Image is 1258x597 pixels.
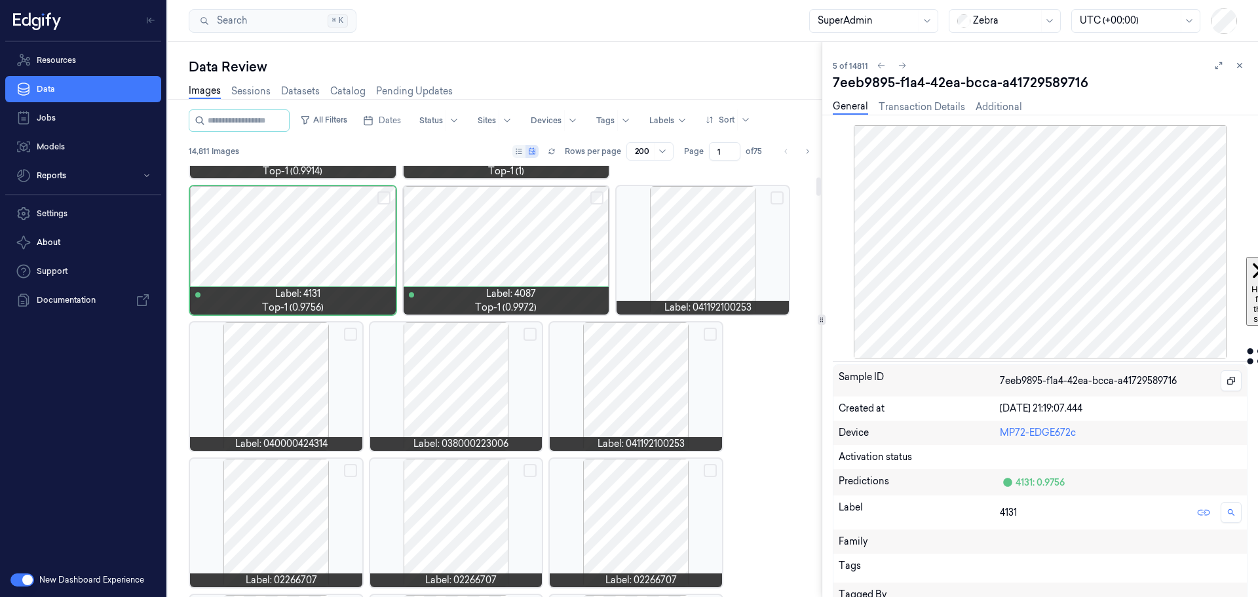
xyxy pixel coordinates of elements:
[684,145,704,157] span: Page
[344,328,357,341] button: Select row
[5,105,161,131] a: Jobs
[5,76,161,102] a: Data
[565,145,621,157] p: Rows per page
[704,464,717,477] button: Select row
[140,10,161,31] button: Toggle Navigation
[475,301,537,315] span: top-1 (0.9972)
[664,301,752,315] span: Label: 041192100253
[1016,476,1065,490] div: 4131: 0.9756
[524,328,537,341] button: Select row
[262,301,324,315] span: top-1 (0.9756)
[488,164,524,178] span: top-1 (1)
[598,437,685,451] span: Label: 041192100253
[5,287,161,313] a: Documentation
[1000,427,1076,438] a: MP72-EDGE672c
[839,402,1000,415] div: Created at
[839,426,1000,440] div: Device
[189,58,822,76] div: Data Review
[330,85,366,98] a: Catalog
[263,164,322,178] span: top-1 (0.9914)
[798,142,816,161] button: Go to next page
[377,191,391,204] button: Select row
[833,73,1248,92] div: 7eeb9895-f1a4-42ea-bcca-a41729589716
[1000,402,1242,415] div: [DATE] 21:19:07.444
[833,60,868,71] span: 5 of 14811
[746,145,767,157] span: of 75
[376,85,453,98] a: Pending Updates
[275,287,320,301] span: Label: 4131
[5,163,161,189] button: Reports
[605,573,677,587] span: Label: 02266707
[524,464,537,477] button: Select row
[189,9,356,33] button: Search⌘K
[833,100,868,115] a: General
[358,110,406,131] button: Dates
[976,100,1022,114] a: Additional
[839,559,1000,577] div: Tags
[704,328,717,341] button: Select row
[5,258,161,284] a: Support
[281,85,320,98] a: Datasets
[777,142,816,161] nav: pagination
[189,145,239,157] span: 14,811 Images
[879,100,965,114] a: Transaction Details
[839,370,1000,391] div: Sample ID
[189,84,221,99] a: Images
[771,191,784,204] button: Select row
[235,437,328,451] span: Label: 040000424314
[231,85,271,98] a: Sessions
[344,464,357,477] button: Select row
[839,535,1242,549] div: Family
[5,134,161,160] a: Models
[246,573,317,587] span: Label: 02266707
[212,14,247,28] span: Search
[5,229,161,256] button: About
[295,109,353,130] button: All Filters
[839,474,1000,490] div: Predictions
[425,573,497,587] span: Label: 02266707
[486,287,536,301] span: Label: 4087
[839,501,1000,524] div: Label
[839,450,1242,464] div: Activation status
[413,437,508,451] span: Label: 038000223006
[1000,370,1242,391] div: 7eeb9895-f1a4-42ea-bcca-a41729589716
[5,47,161,73] a: Resources
[590,191,603,204] button: Select row
[379,115,401,126] span: Dates
[5,201,161,227] a: Settings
